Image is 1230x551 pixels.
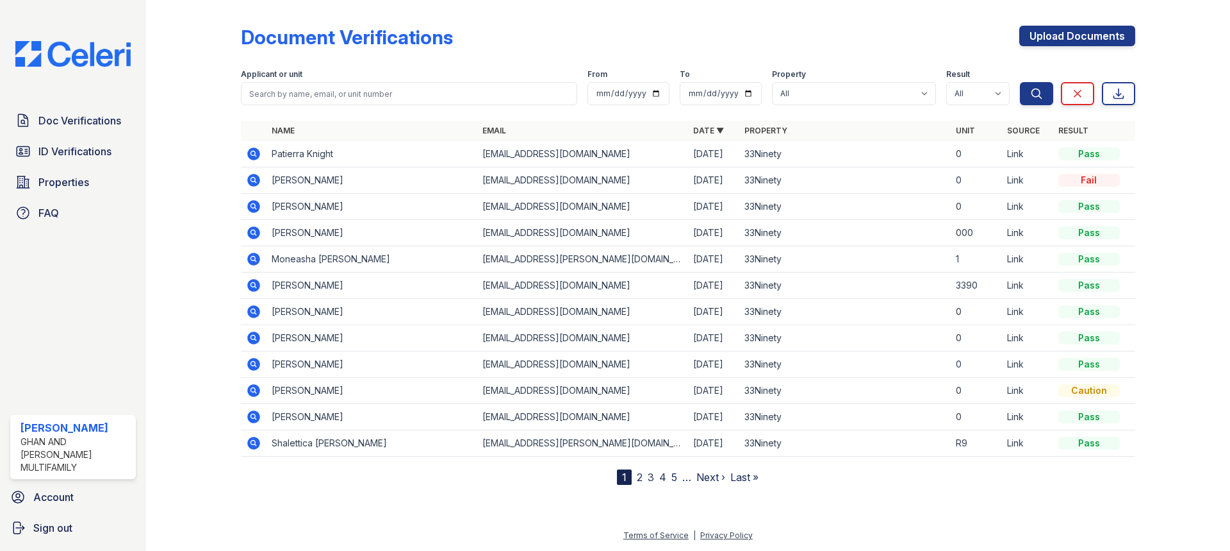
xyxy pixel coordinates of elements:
td: Moneasha [PERSON_NAME] [266,246,477,273]
td: [EMAIL_ADDRESS][PERSON_NAME][DOMAIN_NAME] [477,430,688,457]
td: [DATE] [688,246,739,273]
td: 33Ninety [739,299,950,325]
div: Pass [1058,411,1120,423]
td: 0 [951,141,1002,167]
div: 1 [617,470,632,485]
label: Result [946,69,970,80]
td: 0 [951,378,1002,404]
td: Link [1002,325,1053,352]
label: Applicant or unit [241,69,302,80]
td: [PERSON_NAME] [266,404,477,430]
td: [PERSON_NAME] [266,220,477,246]
td: [EMAIL_ADDRESS][DOMAIN_NAME] [477,167,688,194]
div: Pass [1058,358,1120,371]
td: [EMAIL_ADDRESS][DOMAIN_NAME] [477,273,688,299]
div: Pass [1058,332,1120,344]
td: 000 [951,220,1002,246]
td: [EMAIL_ADDRESS][DOMAIN_NAME] [477,325,688,352]
label: Property [772,69,806,80]
td: 0 [951,299,1002,325]
td: Link [1002,352,1053,378]
a: Date ▼ [693,126,724,135]
td: 33Ninety [739,167,950,194]
td: [EMAIL_ADDRESS][DOMAIN_NAME] [477,220,688,246]
td: [EMAIL_ADDRESS][DOMAIN_NAME] [477,378,688,404]
a: Result [1058,126,1088,135]
td: Link [1002,299,1053,325]
div: Pass [1058,148,1120,160]
a: 4 [659,471,666,484]
div: Caution [1058,384,1120,397]
a: Property [744,126,787,135]
td: 0 [951,352,1002,378]
td: [EMAIL_ADDRESS][DOMAIN_NAME] [477,141,688,167]
a: Source [1007,126,1040,135]
a: Doc Verifications [10,108,136,133]
div: Ghan and [PERSON_NAME] Multifamily [20,436,131,474]
td: 33Ninety [739,404,950,430]
td: Link [1002,273,1053,299]
td: [PERSON_NAME] [266,325,477,352]
td: 33Ninety [739,141,950,167]
td: [DATE] [688,194,739,220]
td: 33Ninety [739,194,950,220]
td: [PERSON_NAME] [266,167,477,194]
td: 0 [951,194,1002,220]
td: [PERSON_NAME] [266,378,477,404]
a: ID Verifications [10,139,136,164]
td: Shalettica [PERSON_NAME] [266,430,477,457]
a: Account [5,484,141,510]
td: [PERSON_NAME] [266,194,477,220]
div: Pass [1058,200,1120,213]
img: CE_Logo_Blue-a8612792a0a2168367f1c8372b55b34899dd931a85d93a1a3d3e32e68fde9ad4.png [5,41,141,67]
td: [DATE] [688,141,739,167]
span: Account [33,489,74,505]
span: FAQ [38,205,59,221]
td: 3390 [951,273,1002,299]
span: Sign out [33,520,72,536]
td: [EMAIL_ADDRESS][DOMAIN_NAME] [477,194,688,220]
td: Link [1002,141,1053,167]
a: Email [482,126,506,135]
span: … [682,470,691,485]
td: Link [1002,404,1053,430]
a: 5 [671,471,677,484]
div: Pass [1058,437,1120,450]
td: Link [1002,246,1053,273]
td: [PERSON_NAME] [266,273,477,299]
td: Patierra Knight [266,141,477,167]
td: 33Ninety [739,378,950,404]
td: Link [1002,430,1053,457]
td: [DATE] [688,273,739,299]
span: Properties [38,174,89,190]
td: Link [1002,194,1053,220]
div: Pass [1058,305,1120,318]
a: Upload Documents [1019,26,1135,46]
td: Link [1002,167,1053,194]
div: Pass [1058,226,1120,239]
td: [DATE] [688,430,739,457]
a: FAQ [10,200,136,226]
td: [DATE] [688,299,739,325]
a: 3 [648,471,654,484]
div: [PERSON_NAME] [20,420,131,436]
a: Next › [696,471,725,484]
td: [DATE] [688,352,739,378]
input: Search by name, email, or unit number [241,82,577,105]
td: [EMAIL_ADDRESS][DOMAIN_NAME] [477,404,688,430]
td: [EMAIL_ADDRESS][DOMAIN_NAME] [477,352,688,378]
td: 33Ninety [739,325,950,352]
a: Sign out [5,515,141,541]
td: 33Ninety [739,430,950,457]
td: [DATE] [688,378,739,404]
td: 33Ninety [739,220,950,246]
span: ID Verifications [38,144,111,159]
td: [DATE] [688,167,739,194]
a: Name [272,126,295,135]
td: 33Ninety [739,246,950,273]
span: Doc Verifications [38,113,121,128]
td: 33Ninety [739,273,950,299]
a: Terms of Service [623,530,689,540]
div: | [693,530,696,540]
